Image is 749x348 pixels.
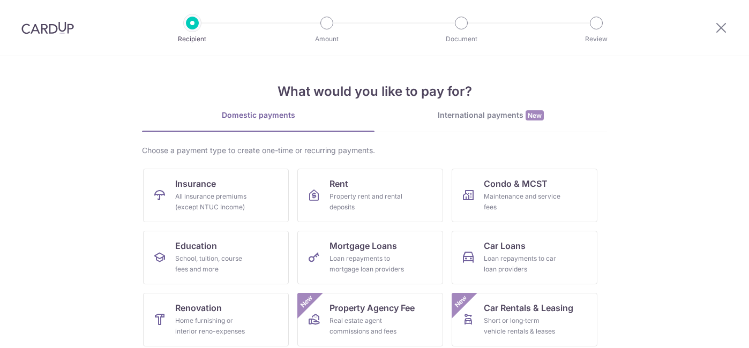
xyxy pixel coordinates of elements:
p: Recipient [153,34,232,44]
span: New [452,293,470,311]
div: Maintenance and service fees [484,191,561,213]
span: Education [175,239,217,252]
span: Insurance [175,177,216,190]
p: Review [557,34,636,44]
p: Document [422,34,501,44]
h4: What would you like to pay for? [142,82,607,101]
span: Car Loans [484,239,526,252]
span: Property Agency Fee [329,301,415,314]
a: Mortgage LoansLoan repayments to mortgage loan providers [297,231,443,284]
span: Condo & MCST [484,177,548,190]
div: School, tuition, course fees and more [175,253,252,275]
span: New [298,293,316,311]
div: Home furnishing or interior reno-expenses [175,315,252,337]
div: Property rent and rental deposits [329,191,407,213]
div: Loan repayments to mortgage loan providers [329,253,407,275]
div: Domestic payments [142,110,374,120]
a: Car LoansLoan repayments to car loan providers [452,231,597,284]
p: Amount [287,34,366,44]
span: New [526,110,544,120]
img: CardUp [21,21,74,34]
span: Renovation [175,301,222,314]
a: RentProperty rent and rental deposits [297,169,443,222]
a: EducationSchool, tuition, course fees and more [143,231,289,284]
span: Car Rentals & Leasing [484,301,573,314]
div: International payments [374,110,607,121]
span: Rent [329,177,348,190]
a: Property Agency FeeReal estate agent commissions and feesNew [297,293,443,346]
div: All insurance premiums (except NTUC Income) [175,191,252,213]
div: Short or long‑term vehicle rentals & leases [484,315,561,337]
iframe: Opens a widget where you can find more information [680,316,738,343]
a: InsuranceAll insurance premiums (except NTUC Income) [143,169,289,222]
div: Choose a payment type to create one-time or recurring payments. [142,145,607,156]
span: Mortgage Loans [329,239,397,252]
div: Loan repayments to car loan providers [484,253,561,275]
a: Condo & MCSTMaintenance and service fees [452,169,597,222]
a: Car Rentals & LeasingShort or long‑term vehicle rentals & leasesNew [452,293,597,346]
div: Real estate agent commissions and fees [329,315,407,337]
a: RenovationHome furnishing or interior reno-expenses [143,293,289,346]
